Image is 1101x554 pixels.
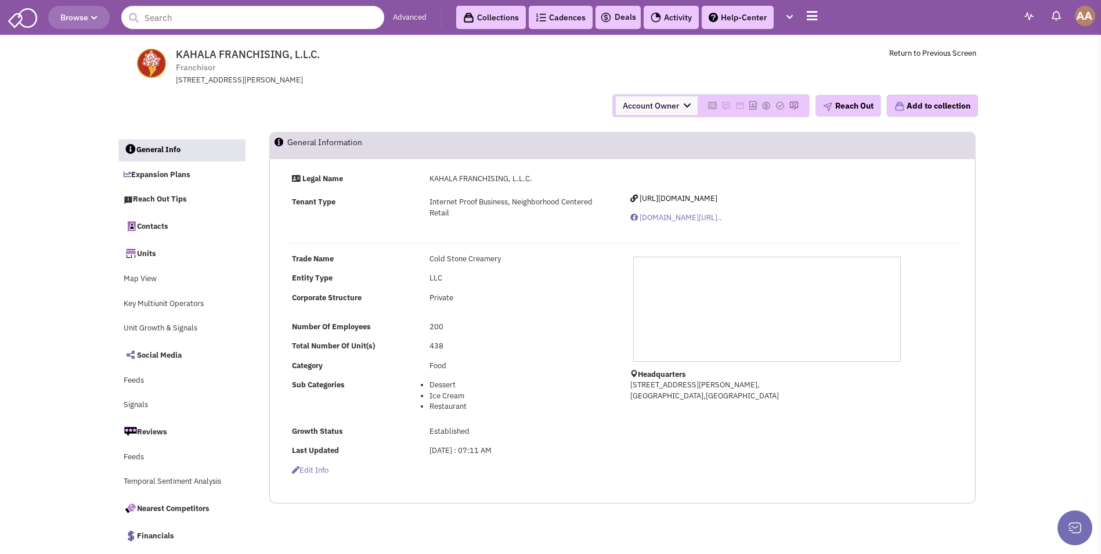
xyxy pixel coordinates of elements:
[118,523,246,548] a: Financials
[429,391,607,402] li: Ice Cream
[422,254,615,265] div: Cold Stone Creamery
[422,174,615,185] div: KAHALA FRANCHISING, L.L.C.
[292,380,345,390] b: Sub Categories
[616,96,698,115] span: Account Owner
[630,193,717,203] a: [URL][DOMAIN_NAME]
[292,445,339,455] b: Last Updated
[176,48,320,61] span: KAHALA FRANCHISING, L.L.C.
[118,370,246,392] a: Feeds
[118,268,246,290] a: Map View
[118,241,246,265] a: Units
[887,95,978,117] button: Add to collection
[644,6,699,29] a: Activity
[789,101,799,110] img: Please add to your accounts
[118,214,246,238] a: Contacts
[463,12,474,23] img: icon-collection-lavender-black.svg
[121,6,384,29] input: Search
[118,293,246,315] a: Key Multiunit Operators
[422,293,615,304] div: Private
[429,380,607,391] li: Dessert
[422,197,615,218] div: Internet Proof Business, Neighborhood Centered Retail
[640,193,717,203] span: [URL][DOMAIN_NAME]
[529,6,593,29] a: Cadences
[709,13,718,22] img: help.png
[118,164,246,186] a: Expansion Plans
[292,322,371,332] b: Number Of Employees
[118,394,246,416] a: Signals
[118,343,246,367] a: Social Media
[600,10,612,24] img: icon-deals.svg
[894,101,905,111] img: icon-collection-lavender.png
[823,102,832,111] img: plane.png
[118,496,246,520] a: Nearest Competitors
[651,12,661,23] img: Activity.png
[422,341,615,352] div: 438
[118,139,246,161] a: General Info
[422,322,615,333] div: 200
[815,95,881,117] button: Reach Out
[176,75,479,86] div: [STREET_ADDRESS][PERSON_NAME]
[630,380,903,401] p: [STREET_ADDRESS][PERSON_NAME], [GEOGRAPHIC_DATA],[GEOGRAPHIC_DATA]
[761,101,771,110] img: Please add to your accounts
[600,10,636,24] a: Deals
[302,174,343,184] strong: Legal Name
[292,293,362,303] b: Corporate Structure
[176,62,215,74] span: Franchisor
[429,401,607,412] li: Restaurant
[292,273,333,283] b: Entity Type
[775,101,785,110] img: Please add to your accounts
[422,426,615,437] div: Established
[8,6,37,28] img: SmartAdmin
[735,101,745,110] img: Please add to your accounts
[118,419,246,444] a: Reviews
[422,273,615,284] div: LLC
[292,465,329,475] span: Edit info
[638,369,686,379] b: Headquarters
[118,447,246,469] a: Feeds
[287,132,362,158] h2: General Information
[118,471,246,493] a: Temporal Sentiment Analysis
[1075,6,1095,26] img: Abe Arteaga
[292,361,323,370] b: Category
[292,426,343,436] b: Growth Status
[422,361,615,372] div: Food
[292,341,375,351] b: Total Number Of Unit(s)
[456,6,526,29] a: Collections
[640,213,722,222] span: [DOMAIN_NAME][URL]..
[118,189,246,211] a: Reach Out Tips
[889,48,976,58] a: Return to Previous Screen
[292,254,334,264] b: Trade Name
[536,13,546,21] img: Cadences_logo.png
[422,445,615,456] div: [DATE] : 07:11 AM
[118,318,246,340] a: Unit Growth & Signals
[48,6,110,29] button: Browse
[60,12,98,23] span: Browse
[721,101,731,110] img: Please add to your accounts
[292,197,335,207] strong: Tenant Type
[630,213,722,222] a: [DOMAIN_NAME][URL]..
[393,12,427,23] a: Advanced
[702,6,774,29] a: Help-Center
